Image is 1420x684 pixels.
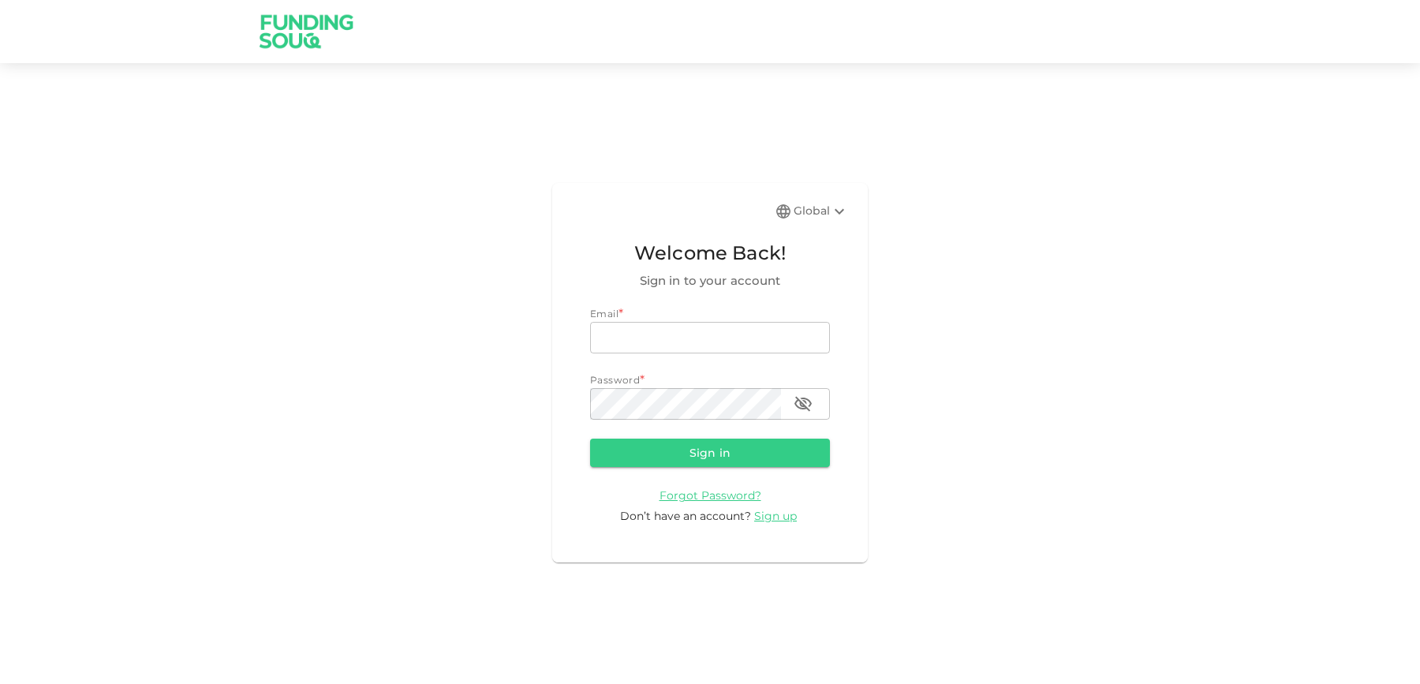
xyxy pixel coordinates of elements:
input: password [590,388,781,420]
a: Forgot Password? [660,488,761,503]
span: Password [590,374,640,386]
span: Sign up [754,509,797,523]
span: Sign in to your account [590,271,830,290]
span: Forgot Password? [660,488,761,503]
button: Sign in [590,439,830,467]
div: Global [794,202,849,221]
input: email [590,322,830,353]
span: Email [590,308,618,320]
span: Welcome Back! [590,238,830,268]
span: Don’t have an account? [620,509,751,523]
